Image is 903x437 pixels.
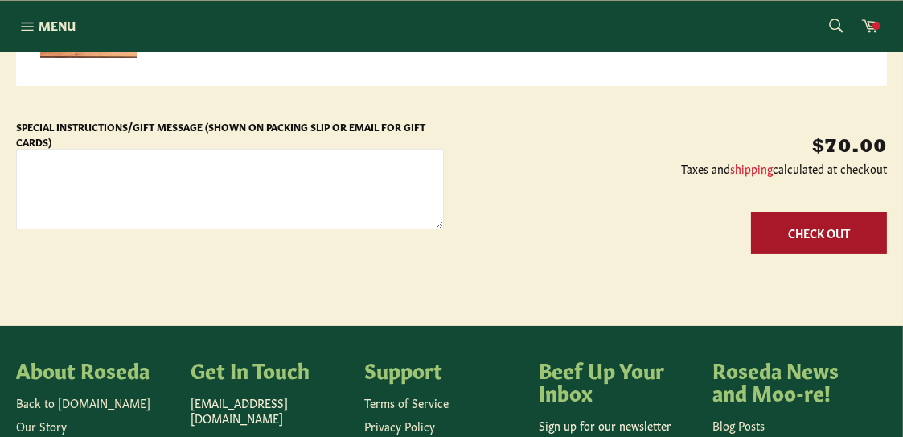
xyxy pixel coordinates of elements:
h4: About Roseda [16,358,174,381]
a: Back to [DOMAIN_NAME] [16,394,150,410]
a: Terms of Service [364,394,449,410]
p: Taxes and calculated at checkout [460,161,888,176]
a: Privacy Policy [364,418,435,434]
p: Sign up for our newsletter [539,418,697,433]
a: shipping [730,160,773,176]
h4: Get In Touch [191,358,349,381]
span: Menu [39,17,76,34]
p: [EMAIL_ADDRESS][DOMAIN_NAME] [191,395,349,427]
label: Special Instructions/Gift Message (Shown on Packing Slip or Email for Gift Cards) [16,120,425,148]
h4: Roseda News and Moo-re! [712,358,871,402]
h4: Beef Up Your Inbox [539,358,697,402]
p: $70.00 [460,134,888,161]
a: Blog Posts [712,417,765,433]
h4: Support [364,358,523,381]
a: Our Story [16,418,67,434]
button: Check Out [751,212,887,254]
